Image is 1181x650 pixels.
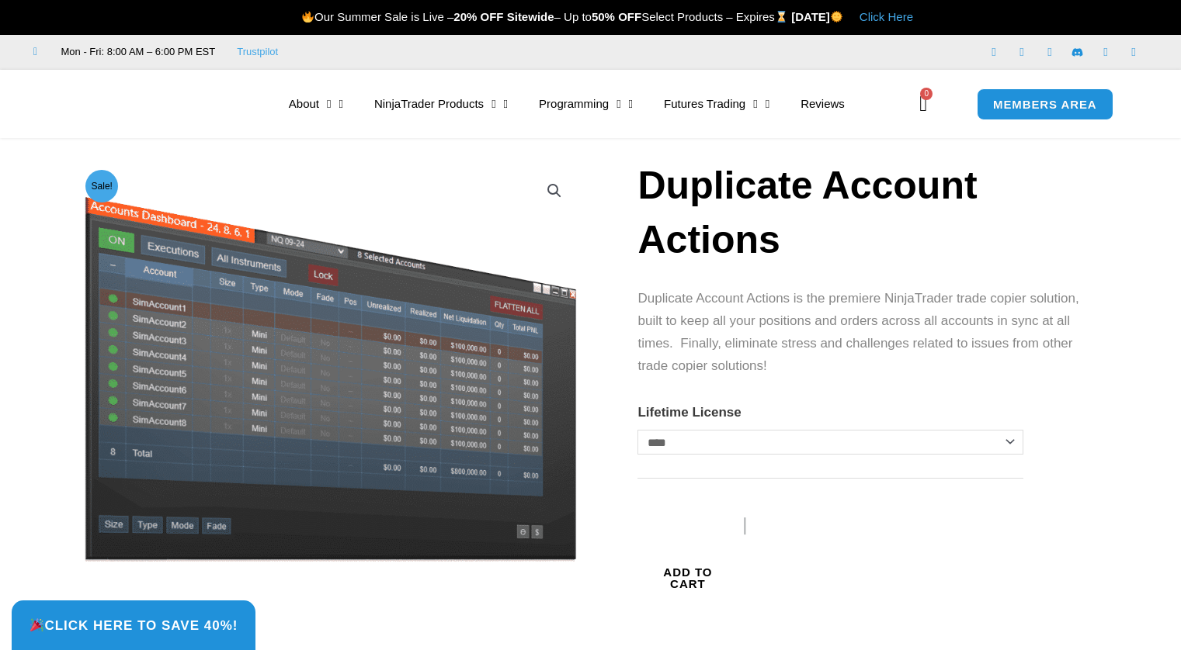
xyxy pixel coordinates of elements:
nav: Menu [273,86,915,122]
h1: Duplicate Account Actions [637,158,1091,267]
img: 🎉 [30,618,43,631]
span: MEMBERS AREA [993,99,1097,110]
img: LogoAI | Affordable Indicators – NinjaTrader [57,76,224,132]
img: 🔥 [302,11,314,22]
a: 🎉Click Here to save 40%! [12,600,255,650]
img: ⌛ [776,11,787,22]
strong: 20% OFF [453,10,503,23]
span: Mon - Fri: 8:00 AM – 6:00 PM EST [57,43,216,61]
img: Screenshot 2024-08-26 15414455555 [81,165,580,562]
iframe: Secure payment input frame [735,501,858,503]
a: View full-screen image gallery [540,177,568,205]
a: 0 [896,81,950,126]
a: Futures Trading [648,86,785,122]
span: Click Here to save 40%! [30,618,238,632]
a: NinjaTrader Products [359,86,523,122]
a: About [273,86,359,122]
span: Our Summer Sale is Live – – Up to Select Products – Expires [301,10,791,23]
label: Lifetime License [637,405,741,420]
img: 🌞 [831,11,842,22]
a: Clear options [637,462,665,472]
span: Sale! [85,170,118,202]
a: Click Here [860,10,913,23]
a: Reviews [785,86,860,122]
strong: [DATE] [791,10,843,23]
strong: 50% OFF [592,10,641,23]
a: Programming [523,86,648,122]
p: Duplicate Account Actions is the premiere NinjaTrader trade copier solution, built to keep all yo... [637,288,1091,378]
strong: Sitewide [507,10,554,23]
text: •••••• [790,519,824,534]
span: 0 [920,88,933,100]
a: MEMBERS AREA [977,88,1113,120]
a: Trustpilot [237,43,278,61]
